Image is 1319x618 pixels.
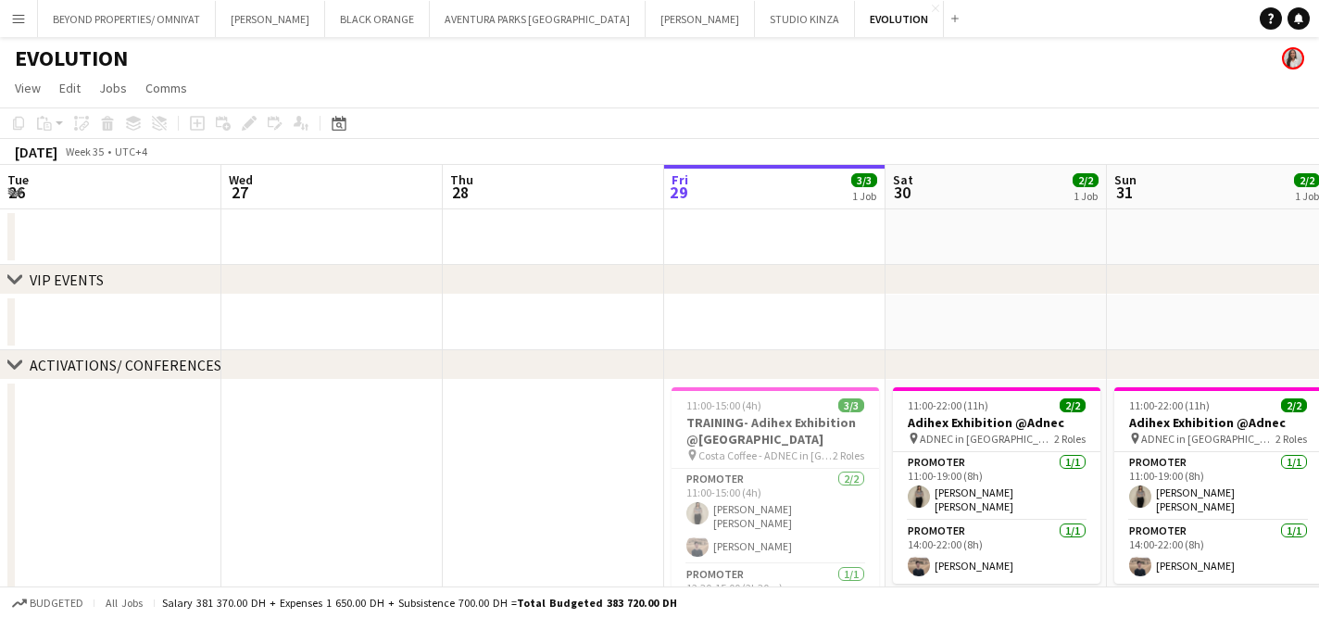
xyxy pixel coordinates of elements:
[92,76,134,100] a: Jobs
[5,182,29,203] span: 26
[1282,47,1304,69] app-user-avatar: Ines de Puybaudet
[162,596,677,610] div: Salary 381 370.00 DH + Expenses 1 650.00 DH + Subsistence 700.00 DH =
[1060,398,1086,412] span: 2/2
[1281,398,1307,412] span: 2/2
[9,593,86,613] button: Budgeted
[59,80,81,96] span: Edit
[61,145,107,158] span: Week 35
[1141,432,1275,446] span: ADNEC in [GEOGRAPHIC_DATA]
[855,1,944,37] button: EVOLUTION
[15,143,57,161] div: [DATE]
[102,596,146,610] span: All jobs
[229,171,253,188] span: Wed
[138,76,195,100] a: Comms
[1073,173,1099,187] span: 2/2
[893,521,1100,584] app-card-role: Promoter1/114:00-22:00 (8h)[PERSON_NAME]
[450,171,473,188] span: Thu
[15,44,128,72] h1: EVOLUTION
[15,80,41,96] span: View
[672,414,879,448] h3: TRAINING- Adihex Exhibition @[GEOGRAPHIC_DATA]
[1295,189,1319,203] div: 1 Job
[1114,171,1137,188] span: Sun
[833,448,864,462] span: 2 Roles
[686,398,761,412] span: 11:00-15:00 (4h)
[838,398,864,412] span: 3/3
[920,432,1054,446] span: ADNEC in [GEOGRAPHIC_DATA]
[447,182,473,203] span: 28
[1275,432,1307,446] span: 2 Roles
[852,189,876,203] div: 1 Job
[890,182,913,203] span: 30
[755,1,855,37] button: STUDIO KINZA
[52,76,88,100] a: Edit
[672,469,879,564] app-card-role: Promoter2/211:00-15:00 (4h)[PERSON_NAME] [PERSON_NAME][PERSON_NAME]
[517,596,677,610] span: Total Budgeted 383 720.00 DH
[325,1,430,37] button: BLACK ORANGE
[38,1,216,37] button: BEYOND PROPERTIES/ OMNIYAT
[145,80,187,96] span: Comms
[646,1,755,37] button: [PERSON_NAME]
[30,597,83,610] span: Budgeted
[893,387,1100,584] app-job-card: 11:00-22:00 (11h)2/2Adihex Exhibition @Adnec ADNEC in [GEOGRAPHIC_DATA]2 RolesPromoter1/111:00-19...
[7,171,29,188] span: Tue
[893,414,1100,431] h3: Adihex Exhibition @Adnec
[216,1,325,37] button: [PERSON_NAME]
[30,271,104,289] div: VIP EVENTS
[226,182,253,203] span: 27
[893,452,1100,521] app-card-role: Promoter1/111:00-19:00 (8h)[PERSON_NAME] [PERSON_NAME]
[851,173,877,187] span: 3/3
[115,145,147,158] div: UTC+4
[1112,182,1137,203] span: 31
[30,356,221,374] div: ACTIVATIONS/ CONFERENCES
[672,171,688,188] span: Fri
[1129,398,1210,412] span: 11:00-22:00 (11h)
[99,80,127,96] span: Jobs
[7,76,48,100] a: View
[430,1,646,37] button: AVENTURA PARKS [GEOGRAPHIC_DATA]
[1074,189,1098,203] div: 1 Job
[908,398,988,412] span: 11:00-22:00 (11h)
[1054,432,1086,446] span: 2 Roles
[669,182,688,203] span: 29
[698,448,833,462] span: Costa Coffee - ADNEC in [GEOGRAPHIC_DATA]
[893,171,913,188] span: Sat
